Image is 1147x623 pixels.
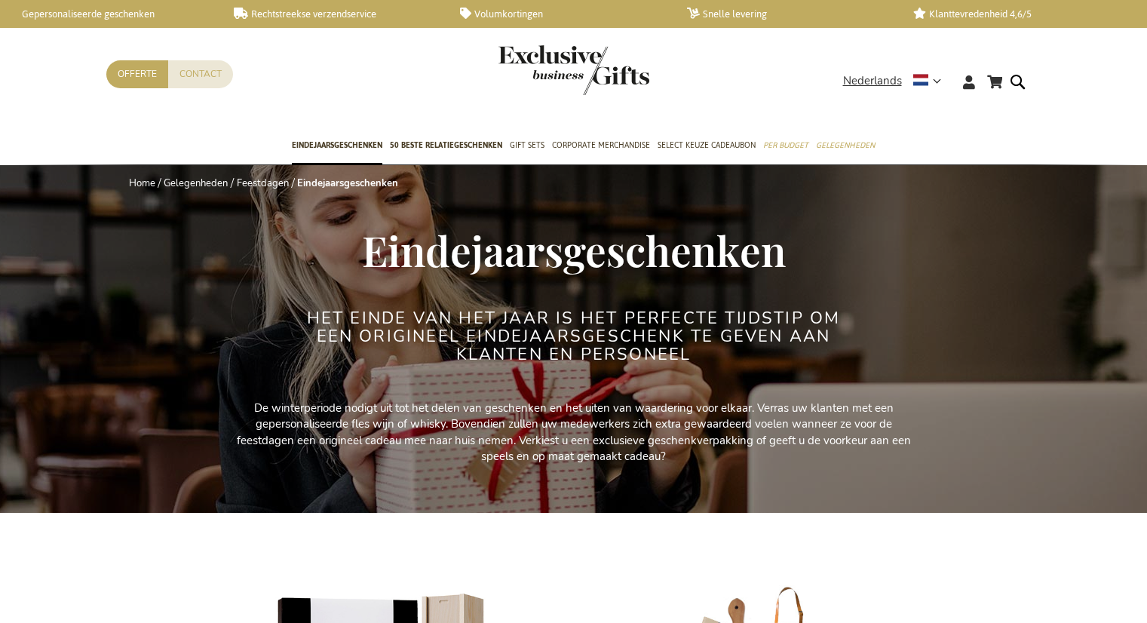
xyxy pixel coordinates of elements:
[129,176,155,190] a: Home
[763,137,808,153] span: Per Budget
[362,222,786,278] span: Eindejaarsgeschenken
[164,176,228,190] a: Gelegenheden
[297,176,398,190] strong: Eindejaarsgeschenken
[168,60,233,88] a: Contact
[235,400,913,465] p: De winterperiode nodigt uit tot het delen van geschenken en het uiten van waardering voor elkaar....
[816,137,875,153] span: Gelegenheden
[552,137,650,153] span: Corporate Merchandise
[292,137,382,153] span: Eindejaarsgeschenken
[913,8,1115,20] a: Klanttevredenheid 4,6/5
[843,72,951,90] div: Nederlands
[106,60,168,88] a: Offerte
[8,8,210,20] a: Gepersonaliseerde geschenken
[390,137,502,153] span: 50 beste relatiegeschenken
[658,137,756,153] span: Select Keuze Cadeaubon
[460,8,662,20] a: Volumkortingen
[234,8,436,20] a: Rechtstreekse verzendservice
[510,137,544,153] span: Gift Sets
[498,45,574,95] a: store logo
[498,45,649,95] img: Exclusive Business gifts logo
[687,8,889,20] a: Snelle levering
[237,176,289,190] a: Feestdagen
[843,72,902,90] span: Nederlands
[291,309,857,364] h2: Het einde van het jaar is het perfecte tijdstip om een origineel eindejaarsgeschenk te geven aan ...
